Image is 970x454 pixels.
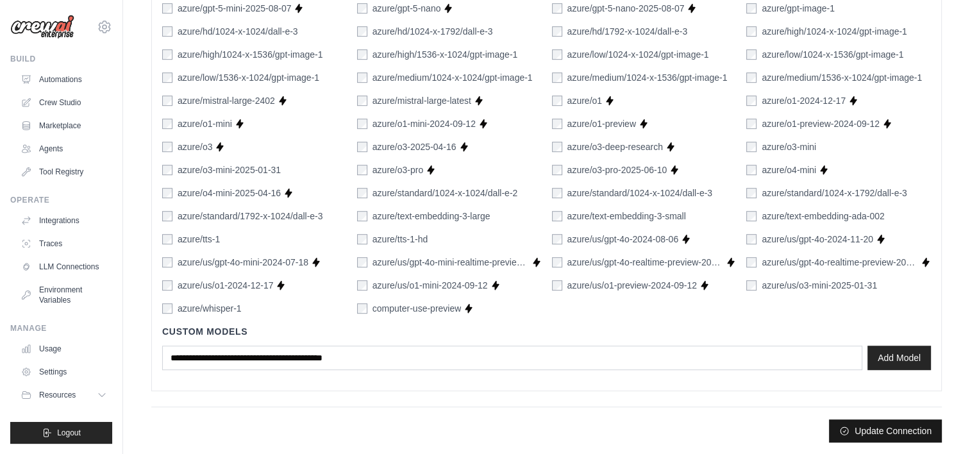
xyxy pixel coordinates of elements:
[372,71,533,84] label: azure/medium/1024-x-1024/gpt-image-1
[178,48,322,61] label: azure/high/1024-x-1536/gpt-image-1
[829,419,942,442] button: Update Connection
[746,96,757,106] input: azure/o1-2024-12-17
[15,69,112,90] a: Automations
[15,362,112,382] a: Settings
[15,385,112,405] button: Resources
[567,164,667,176] label: azure/o3-pro-2025-06-10
[567,2,685,15] label: azure/gpt-5-nano-2025-08-07
[746,3,757,13] input: azure/gpt-image-1
[162,142,172,152] input: azure/o3
[10,422,112,444] button: Logout
[746,280,757,290] input: azure/us/o3-mini-2025-01-31
[372,48,517,61] label: azure/high/1536-x-1024/gpt-image-1
[746,72,757,83] input: azure/medium/1536-x-1024/gpt-image-1
[567,256,724,269] label: azure/us/gpt-4o-realtime-preview-2024-10-01
[372,25,493,38] label: azure/hd/1024-x-1792/dall-e-3
[567,94,602,107] label: azure/o1
[10,195,112,205] div: Operate
[567,71,728,84] label: azure/medium/1024-x-1536/gpt-image-1
[762,164,816,176] label: azure/o4-mini
[357,234,367,244] input: azure/tts-1-hd
[357,188,367,198] input: azure/standard/1024-x-1024/dall-e-2
[162,72,172,83] input: azure/low/1536-x-1024/gpt-image-1
[567,210,686,223] label: azure/text-embedding-3-small
[552,96,562,106] input: azure/o1
[178,279,273,292] label: azure/us/o1-2024-12-17
[357,165,367,175] input: azure/o3-pro
[372,164,423,176] label: azure/o3-pro
[762,71,922,84] label: azure/medium/1536-x-1024/gpt-image-1
[162,26,172,37] input: azure/hd/1024-x-1024/dall-e-3
[372,256,529,269] label: azure/us/gpt-4o-mini-realtime-preview-2024-12-17
[178,2,291,15] label: azure/gpt-5-mini-2025-08-07
[567,233,679,246] label: azure/us/gpt-4o-2024-08-06
[357,303,367,314] input: computer-use-preview
[567,140,663,153] label: azure/o3-deep-research
[357,26,367,37] input: azure/hd/1024-x-1792/dall-e-3
[762,94,846,107] label: azure/o1-2024-12-17
[372,279,488,292] label: azure/us/o1-mini-2024-09-12
[552,142,562,152] input: azure/o3-deep-research
[10,54,112,64] div: Build
[15,280,112,310] a: Environment Variables
[178,256,308,269] label: azure/us/gpt-4o-mini-2024-07-18
[552,280,562,290] input: azure/us/o1-preview-2024-09-12
[762,187,907,199] label: azure/standard/1024-x-1792/dall-e-3
[552,234,562,244] input: azure/us/gpt-4o-2024-08-06
[178,71,319,84] label: azure/low/1536-x-1024/gpt-image-1
[162,165,172,175] input: azure/o3-mini-2025-01-31
[162,211,172,221] input: azure/standard/1792-x-1024/dall-e-3
[15,339,112,359] a: Usage
[372,117,476,130] label: azure/o1-mini-2024-09-12
[15,210,112,231] a: Integrations
[762,2,835,15] label: azure/gpt-image-1
[162,96,172,106] input: azure/mistral-large-2402
[162,49,172,60] input: azure/high/1024-x-1536/gpt-image-1
[762,25,907,38] label: azure/high/1024-x-1024/gpt-image-1
[552,188,562,198] input: azure/standard/1024-x-1024/dall-e-3
[372,210,490,223] label: azure/text-embedding-3-large
[746,211,757,221] input: azure/text-embedding-ada-002
[178,210,322,223] label: azure/standard/1792-x-1024/dall-e-3
[762,233,873,246] label: azure/us/gpt-4o-2024-11-20
[552,26,562,37] input: azure/hd/1792-x-1024/dall-e-3
[552,165,562,175] input: azure/o3-pro-2025-06-10
[162,280,172,290] input: azure/us/o1-2024-12-17
[567,187,712,199] label: azure/standard/1024-x-1024/dall-e-3
[552,72,562,83] input: azure/medium/1024-x-1536/gpt-image-1
[552,49,562,60] input: azure/low/1024-x-1024/gpt-image-1
[746,142,757,152] input: azure/o3-mini
[178,187,281,199] label: azure/o4-mini-2025-04-16
[746,119,757,129] input: azure/o1-preview-2024-09-12
[372,233,428,246] label: azure/tts-1-hd
[372,2,441,15] label: azure/gpt-5-nano
[57,428,81,438] span: Logout
[162,325,931,338] h4: Custom Models
[10,323,112,333] div: Manage
[867,346,931,370] button: Add Model
[15,233,112,254] a: Traces
[178,302,242,315] label: azure/whisper-1
[567,279,697,292] label: azure/us/o1-preview-2024-09-12
[357,257,367,267] input: azure/us/gpt-4o-mini-realtime-preview-2024-12-17
[567,48,709,61] label: azure/low/1024-x-1024/gpt-image-1
[372,94,471,107] label: azure/mistral-large-latest
[178,25,298,38] label: azure/hd/1024-x-1024/dall-e-3
[357,96,367,106] input: azure/mistral-large-latest
[357,142,367,152] input: azure/o3-2025-04-16
[762,210,884,223] label: azure/text-embedding-ada-002
[552,3,562,13] input: azure/gpt-5-nano-2025-08-07
[372,187,517,199] label: azure/standard/1024-x-1024/dall-e-2
[746,26,757,37] input: azure/high/1024-x-1024/gpt-image-1
[567,25,688,38] label: azure/hd/1792-x-1024/dall-e-3
[15,92,112,113] a: Crew Studio
[15,162,112,182] a: Tool Registry
[15,115,112,136] a: Marketplace
[162,188,172,198] input: azure/o4-mini-2025-04-16
[567,117,636,130] label: azure/o1-preview
[746,49,757,60] input: azure/low/1024-x-1536/gpt-image-1
[552,257,562,267] input: azure/us/gpt-4o-realtime-preview-2024-10-01
[746,188,757,198] input: azure/standard/1024-x-1792/dall-e-3
[357,49,367,60] input: azure/high/1536-x-1024/gpt-image-1
[357,119,367,129] input: azure/o1-mini-2024-09-12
